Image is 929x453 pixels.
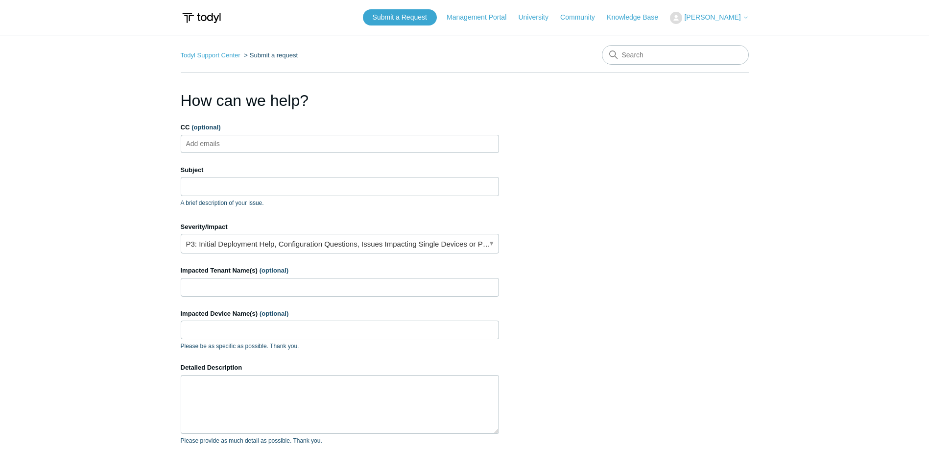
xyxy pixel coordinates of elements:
[191,124,220,131] span: (optional)
[260,267,288,274] span: (optional)
[181,266,499,276] label: Impacted Tenant Name(s)
[181,199,499,207] p: A brief description of your issue.
[181,222,499,232] label: Severity/Impact
[181,363,499,373] label: Detailed Description
[560,12,605,23] a: Community
[181,51,240,59] a: Todyl Support Center
[182,136,240,151] input: Add emails
[181,89,499,112] h1: How can we help?
[181,9,222,27] img: Todyl Support Center Help Center home page
[181,309,499,319] label: Impacted Device Name(s)
[447,12,516,23] a: Management Portal
[181,342,499,351] p: Please be as specific as possible. Thank you.
[518,12,558,23] a: University
[181,436,499,445] p: Please provide as much detail as possible. Thank you.
[181,123,499,132] label: CC
[684,13,740,21] span: [PERSON_NAME]
[670,12,748,24] button: [PERSON_NAME]
[607,12,668,23] a: Knowledge Base
[260,310,288,317] span: (optional)
[181,234,499,253] a: P3: Initial Deployment Help, Configuration Questions, Issues Impacting Single Devices or Past Out...
[181,165,499,175] label: Subject
[363,9,437,25] a: Submit a Request
[181,51,242,59] li: Todyl Support Center
[242,51,298,59] li: Submit a request
[602,45,749,65] input: Search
